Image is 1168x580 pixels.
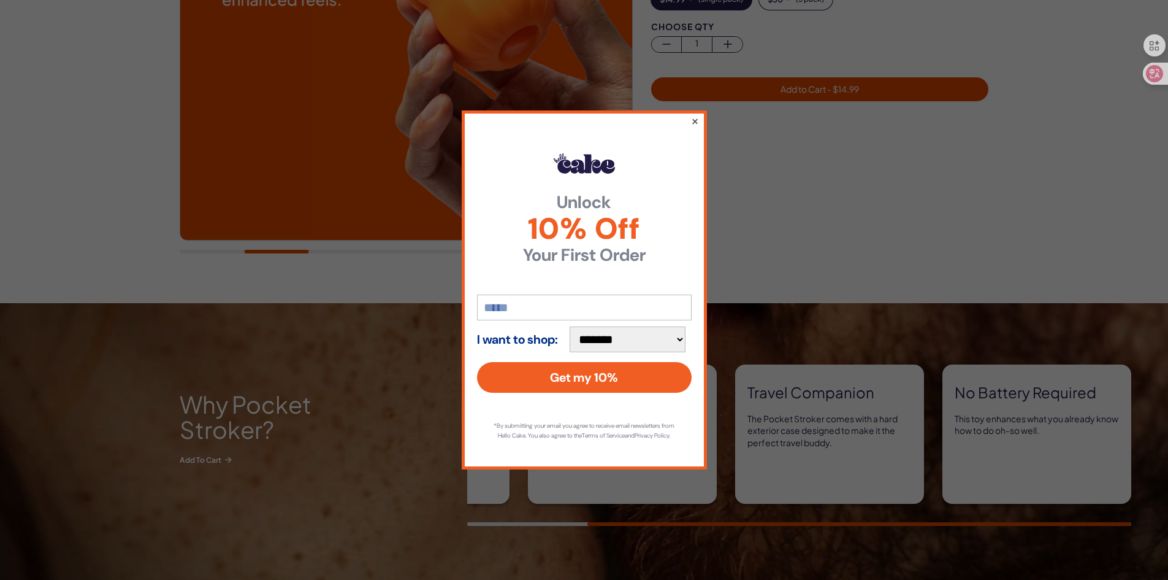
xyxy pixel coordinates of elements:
[477,247,692,264] strong: Your First Order
[554,153,615,173] img: Hello Cake
[690,114,698,128] button: ×
[635,431,669,439] a: Privacy Policy
[477,194,692,211] strong: Unlock
[489,421,679,441] p: *By submitting your email you agree to receive email newsletters from Hello Cake. You also agree ...
[477,333,558,346] strong: I want to shop:
[582,431,625,439] a: Terms of Service
[477,362,692,393] button: Get my 10%
[477,214,692,244] span: 10% Off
